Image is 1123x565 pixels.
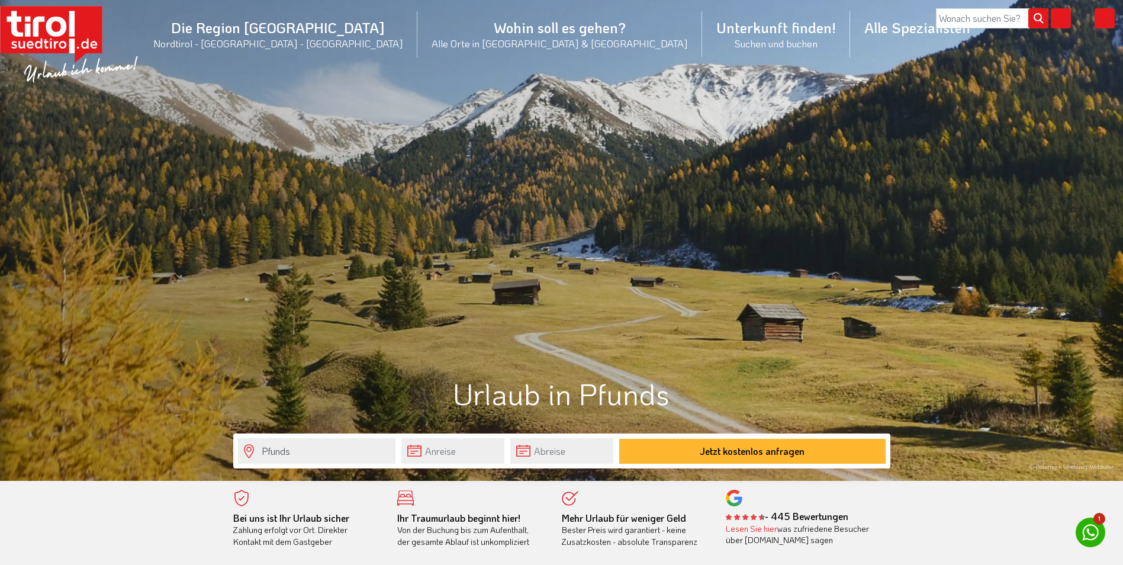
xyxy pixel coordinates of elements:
[401,438,504,464] input: Anreise
[238,438,395,464] input: Wo soll's hingehen?
[936,8,1048,28] input: Wonach suchen Sie?
[562,512,686,524] b: Mehr Urlaub für weniger Geld
[432,37,688,50] small: Alle Orte in [GEOGRAPHIC_DATA] & [GEOGRAPHIC_DATA]
[233,512,349,524] b: Bei uns ist Ihr Urlaub sicher
[1093,513,1105,525] span: 1
[153,37,403,50] small: Nordtirol - [GEOGRAPHIC_DATA] - [GEOGRAPHIC_DATA]
[619,439,886,464] button: Jetzt kostenlos anfragen
[139,5,417,63] a: Die Region [GEOGRAPHIC_DATA]Nordtirol - [GEOGRAPHIC_DATA] - [GEOGRAPHIC_DATA]
[397,512,544,548] div: Von der Buchung bis zum Aufenthalt, der gesamte Ablauf ist unkompliziert
[1076,518,1105,547] a: 1
[726,510,848,522] b: - 445 Bewertungen
[510,438,613,464] input: Abreise
[233,377,890,410] h1: Urlaub in Pfunds
[417,5,702,63] a: Wohin soll es gehen?Alle Orte in [GEOGRAPHIC_DATA] & [GEOGRAPHIC_DATA]
[726,523,777,534] a: Lesen Sie hier
[726,523,873,546] div: was zufriedene Besucher über [DOMAIN_NAME] sagen
[233,512,380,548] div: Zahlung erfolgt vor Ort. Direkter Kontakt mit dem Gastgeber
[702,5,850,63] a: Unterkunft finden!Suchen und buchen
[397,512,520,524] b: Ihr Traumurlaub beginnt hier!
[716,37,836,50] small: Suchen und buchen
[1051,8,1071,28] i: Karte öffnen
[562,512,709,548] div: Bester Preis wird garantiert - keine Zusatzkosten - absolute Transparenz
[850,5,984,50] a: Alle Spezialisten
[1095,8,1115,28] i: Kontakt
